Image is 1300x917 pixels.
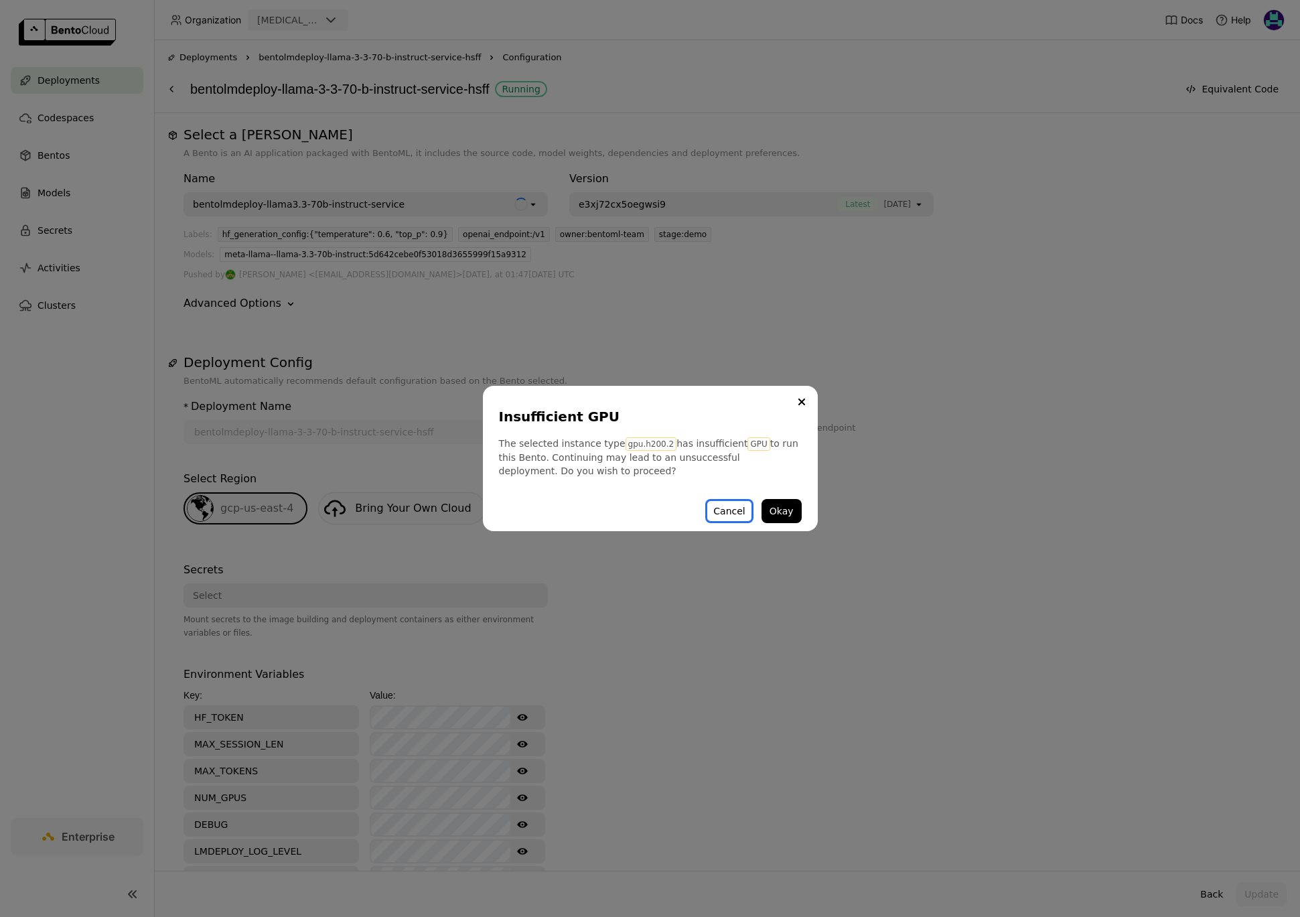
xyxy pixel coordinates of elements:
span: GPU [747,437,770,451]
button: Close [794,394,810,410]
div: dialog [483,386,818,531]
button: Okay [762,499,802,523]
div: The selected instance type has insufficient to run this Bento. Continuing may lead to an unsucces... [499,437,802,478]
div: Insufficient GPU [499,407,796,426]
button: Cancel [705,499,753,523]
span: gpu.h200.2 [626,437,677,451]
